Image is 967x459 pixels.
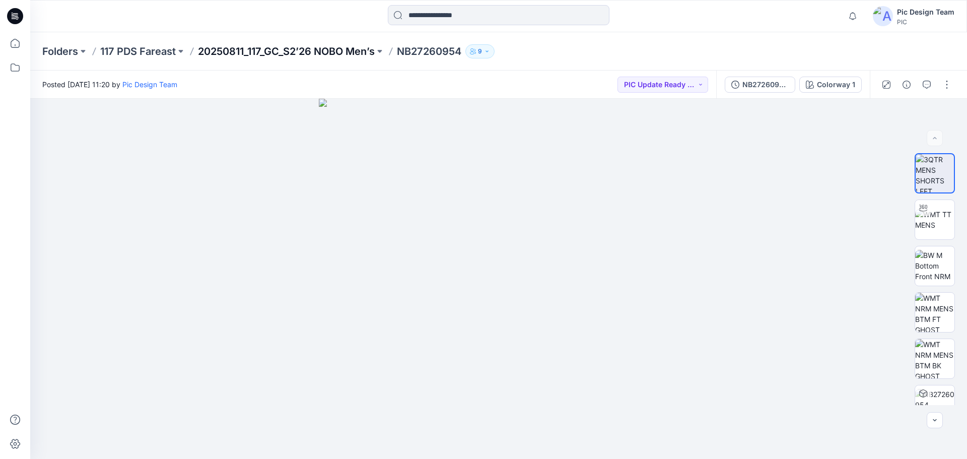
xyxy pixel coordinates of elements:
[915,250,954,282] img: BW M Bottom Front NRM
[465,44,495,58] button: 9
[319,99,679,459] img: eyJhbGciOiJIUzI1NiIsImtpZCI6IjAiLCJzbHQiOiJzZXMiLCJ0eXAiOiJKV1QifQ.eyJkYXRhIjp7InR5cGUiOiJzdG9yYW...
[478,46,482,57] p: 9
[915,339,954,378] img: WMT NRM MENS BTM BK GHOST
[42,44,78,58] a: Folders
[742,79,789,90] div: NB27260954_V3
[122,80,177,89] a: Pic Design Team
[897,18,954,26] div: PIC
[873,6,893,26] img: avatar
[100,44,176,58] a: 117 PDS Fareast
[915,209,954,230] img: WMT TT MENS
[899,77,915,93] button: Details
[397,44,461,58] p: NB27260954
[799,77,862,93] button: Colorway 1
[897,6,954,18] div: Pic Design Team
[198,44,375,58] a: 20250811_117_GC_S2’26 NOBO Men’s
[915,293,954,332] img: WMT NRM MENS BTM FT GHOST
[725,77,795,93] button: NB27260954_V3
[42,79,177,90] span: Posted [DATE] 11:20 by
[817,79,855,90] div: Colorway 1
[915,389,954,421] img: NB27260954 Colorway 1
[916,154,954,192] img: 3QTR MENS SHORTS LEFT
